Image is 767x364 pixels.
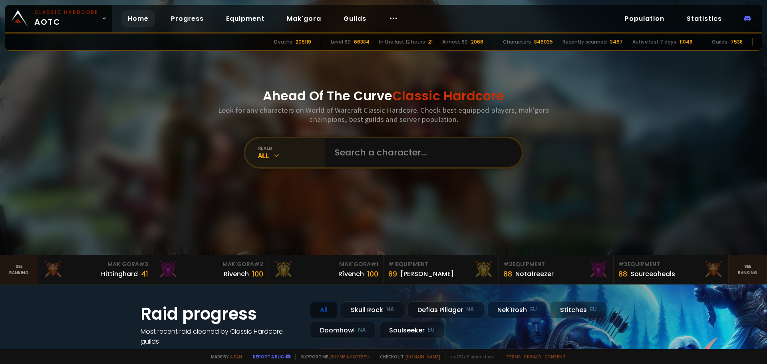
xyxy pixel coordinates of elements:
[388,269,397,279] div: 89
[729,255,767,284] a: Seeranking
[503,260,513,268] span: # 2
[562,38,607,46] div: Recently scanned
[254,260,263,268] span: # 2
[101,269,138,279] div: Hittinghard
[466,306,474,314] small: NA
[295,354,370,360] span: Support me,
[153,255,268,284] a: Mak'Gora#2Rivench100
[280,10,328,27] a: Mak'gora
[407,301,484,318] div: Defias Pillager
[331,38,351,46] div: Level 60
[165,10,210,27] a: Progress
[338,269,364,279] div: Rîvench
[310,301,338,318] div: All
[141,326,300,346] h4: Most recent raid cleaned by Classic Hardcore guilds
[215,105,552,124] h3: Look for any characters on World of Warcraft Classic Hardcore. Check best equipped players, mak'g...
[506,354,521,360] a: Terms
[445,354,493,360] span: v. d752d5 - production
[487,301,547,318] div: Nek'Rosh
[141,269,148,279] div: 41
[524,354,541,360] a: Privacy
[400,269,454,279] div: [PERSON_NAME]
[388,260,396,268] span: # 1
[268,255,383,284] a: Mak'Gora#1Rîvench100
[503,269,512,279] div: 88
[258,151,325,160] div: All
[392,87,504,105] span: Classic Hardcore
[503,260,608,269] div: Equipment
[141,347,193,356] a: See all progress
[139,260,148,268] span: # 3
[224,269,249,279] div: Rivench
[220,10,271,27] a: Equipment
[383,255,499,284] a: #1Equipment89[PERSON_NAME]
[388,260,493,269] div: Equipment
[386,306,394,314] small: NA
[503,38,531,46] div: Characters
[371,260,378,268] span: # 1
[428,38,433,46] div: 21
[310,322,376,339] div: Doomhowl
[341,301,404,318] div: Skull Rock
[632,38,676,46] div: Active last 7 days
[367,269,378,279] div: 100
[263,86,504,105] h1: Ahead Of The Curve
[442,38,468,46] div: Almost 60
[379,322,445,339] div: Soulseeker
[544,354,566,360] a: Consent
[354,38,370,46] div: 66384
[680,10,728,27] a: Statistics
[330,138,512,167] input: Search a character...
[273,260,378,269] div: Mak'Gora
[252,269,263,279] div: 100
[375,354,440,360] span: Checkout
[141,301,300,326] h1: Raid progress
[515,269,554,279] div: Notafreezer
[158,260,263,269] div: Mak'Gora
[379,38,425,46] div: In the last 12 hours
[253,354,284,360] a: Report a bug
[680,38,692,46] div: 11048
[590,306,597,314] small: EU
[296,38,311,46] div: 206119
[405,354,440,360] a: [DOMAIN_NAME]
[630,269,675,279] div: Sourceoheals
[471,38,483,46] div: 2066
[618,260,628,268] span: # 3
[43,260,148,269] div: Mak'Gora
[34,9,98,16] small: Classic Hardcore
[499,255,614,284] a: #2Equipment88Notafreezer
[330,354,370,360] a: Buy me a coffee
[258,145,325,151] div: realm
[614,255,729,284] a: #3Equipment88Sourceoheals
[618,269,627,279] div: 88
[610,38,623,46] div: 3467
[274,38,292,46] div: Deaths
[337,10,373,27] a: Guilds
[530,306,537,314] small: EU
[38,255,153,284] a: Mak'Gora#3Hittinghard41
[358,326,366,334] small: NA
[206,354,242,360] span: Made by
[618,10,671,27] a: Population
[712,38,727,46] div: Guilds
[5,5,112,32] a: Classic HardcoreAOTC
[121,10,155,27] a: Home
[731,38,743,46] div: 7538
[428,326,435,334] small: EU
[534,38,553,46] div: 846035
[550,301,607,318] div: Stitches
[34,9,98,28] span: AOTC
[230,354,242,360] a: a fan
[618,260,723,269] div: Equipment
